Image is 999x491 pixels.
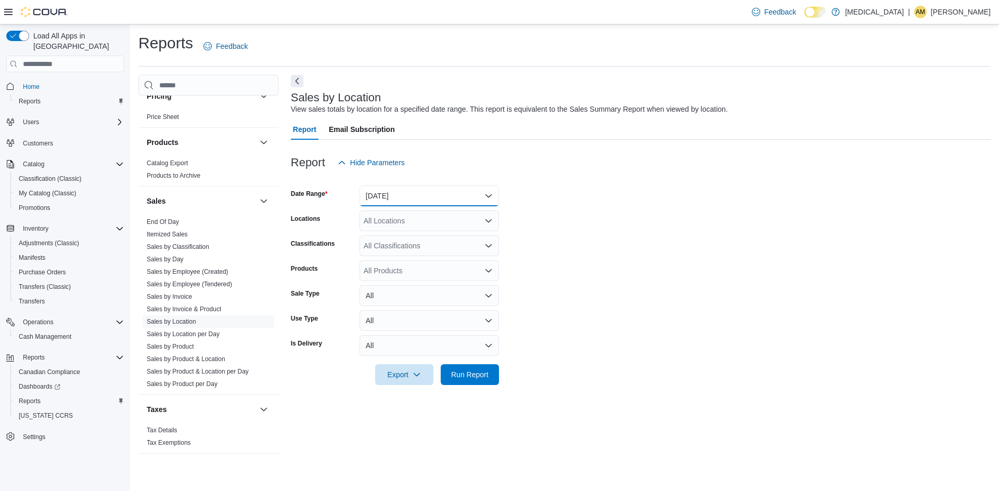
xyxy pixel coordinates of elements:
[15,366,124,378] span: Canadian Compliance
[375,364,433,385] button: Export
[15,237,124,249] span: Adjustments (Classic)
[19,204,50,212] span: Promotions
[19,333,71,341] span: Cash Management
[15,251,124,264] span: Manifests
[19,351,49,364] button: Reports
[147,355,225,363] a: Sales by Product & Location
[147,343,194,350] a: Sales by Product
[147,439,191,446] a: Tax Exemptions
[10,250,128,265] button: Manifests
[291,190,328,198] label: Date Range
[484,267,493,275] button: Open list of options
[147,196,166,206] h3: Sales
[23,139,53,148] span: Customers
[147,355,225,363] span: Sales by Product & Location
[19,158,48,170] button: Catalog
[10,365,128,379] button: Canadian Compliance
[147,159,188,167] span: Catalog Export
[15,266,124,278] span: Purchase Orders
[23,433,45,441] span: Settings
[19,81,44,93] a: Home
[15,187,124,200] span: My Catalog (Classic)
[845,6,904,18] p: [MEDICAL_DATA]
[23,83,40,91] span: Home
[291,339,322,348] label: Is Delivery
[19,283,71,291] span: Transfers (Classic)
[10,201,128,215] button: Promotions
[147,318,196,325] a: Sales by Location
[147,330,220,338] a: Sales by Location per Day
[19,97,41,105] span: Reports
[748,2,800,22] a: Feedback
[334,152,409,173] button: Hide Parameters
[451,369,489,380] span: Run Report
[291,264,318,273] label: Products
[291,156,325,169] h3: Report
[138,424,278,453] div: Taxes
[10,329,128,344] button: Cash Management
[216,41,248,51] span: Feedback
[147,230,188,238] span: Itemized Sales
[23,353,45,362] span: Reports
[147,172,200,179] a: Products to Archive
[15,281,124,293] span: Transfers (Classic)
[10,186,128,201] button: My Catalog (Classic)
[293,119,316,140] span: Report
[147,231,188,238] a: Itemized Sales
[350,157,405,168] span: Hide Parameters
[10,408,128,423] button: [US_STATE] CCRS
[15,202,124,214] span: Promotions
[19,368,80,376] span: Canadian Compliance
[199,36,252,57] a: Feedback
[147,268,228,275] a: Sales by Employee (Created)
[291,215,321,223] label: Locations
[19,222,53,235] button: Inventory
[147,91,171,101] h3: Pricing
[19,137,57,150] a: Customers
[2,429,128,444] button: Settings
[147,427,177,434] a: Tax Details
[15,409,77,422] a: [US_STATE] CCRS
[15,281,75,293] a: Transfers (Classic)
[15,172,124,185] span: Classification (Classic)
[147,113,179,121] span: Price Sheet
[291,314,318,323] label: Use Type
[147,306,221,313] a: Sales by Invoice & Product
[19,79,124,92] span: Home
[19,430,124,443] span: Settings
[147,243,209,250] a: Sales by Classification
[138,111,278,127] div: Pricing
[23,118,39,126] span: Users
[147,293,192,301] span: Sales by Invoice
[15,395,124,407] span: Reports
[291,104,728,115] div: View sales totals by location for a specified date range. This report is equivalent to the Sales ...
[15,330,124,343] span: Cash Management
[21,7,68,17] img: Cova
[15,187,81,200] a: My Catalog (Classic)
[147,160,188,167] a: Catalog Export
[15,295,49,308] a: Transfers
[360,335,499,356] button: All
[147,137,255,148] button: Products
[147,280,232,288] span: Sales by Employee (Tendered)
[2,221,128,236] button: Inventory
[258,90,270,102] button: Pricing
[19,316,58,328] button: Operations
[10,265,128,280] button: Purchase Orders
[138,216,278,394] div: Sales
[147,256,184,263] a: Sales by Day
[329,119,395,140] span: Email Subscription
[291,240,335,248] label: Classifications
[147,404,167,415] h3: Taxes
[15,395,45,407] a: Reports
[15,380,65,393] a: Dashboards
[15,366,84,378] a: Canadian Compliance
[15,251,49,264] a: Manifests
[147,281,232,288] a: Sales by Employee (Tendered)
[804,7,826,18] input: Dark Mode
[2,115,128,129] button: Users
